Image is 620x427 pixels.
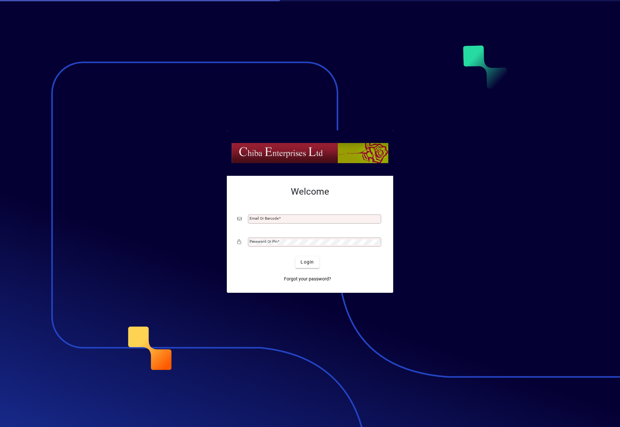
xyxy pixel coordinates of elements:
[295,256,319,268] button: Login
[301,259,314,265] span: Login
[250,239,278,244] mat-label: Password or Pin
[250,216,279,221] mat-label: Email or Barcode
[237,186,383,197] h2: Welcome
[281,273,334,285] a: Forgot your password?
[284,276,331,282] span: Forgot your password?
